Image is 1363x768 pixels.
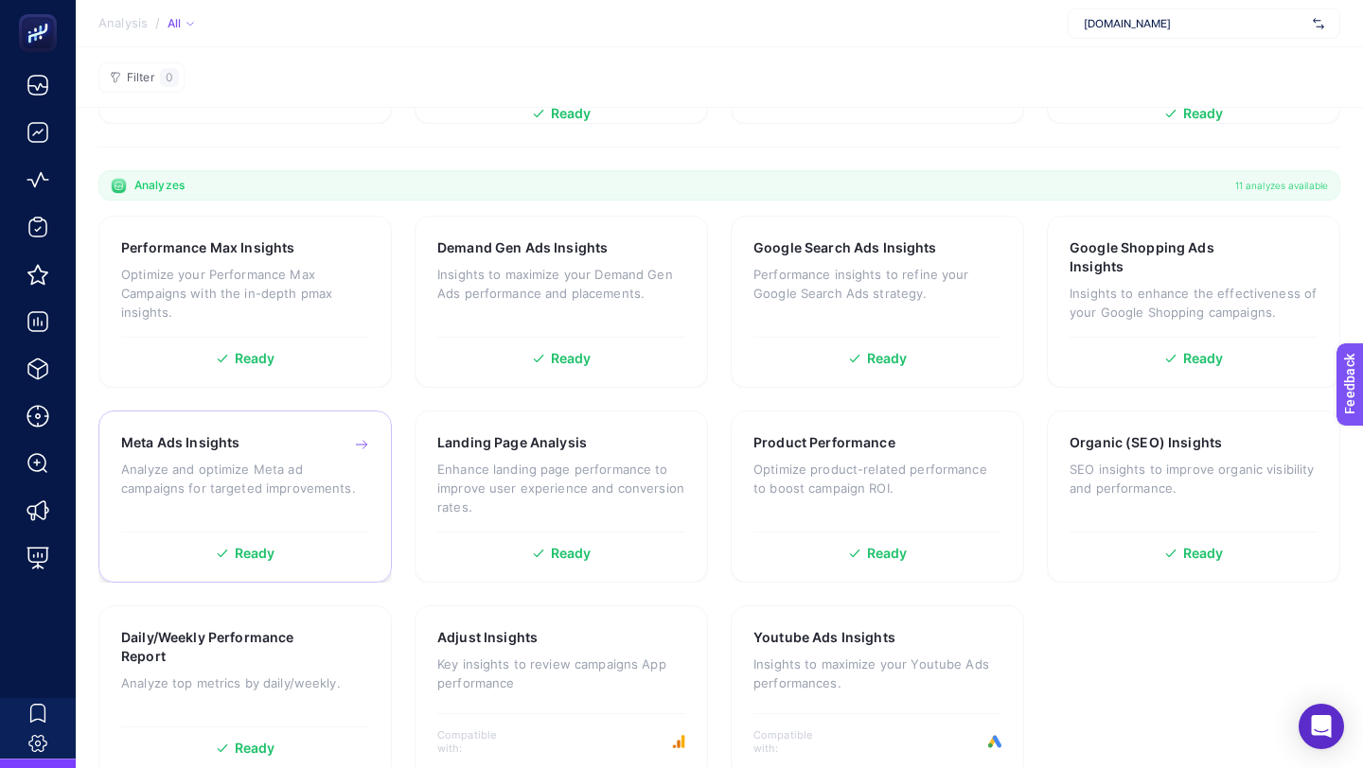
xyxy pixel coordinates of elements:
[753,238,937,257] h3: Google Search Ads Insights
[1183,107,1224,120] span: Ready
[1183,547,1224,560] span: Ready
[1313,14,1324,33] img: svg%3e
[121,433,239,452] h3: Meta Ads Insights
[753,655,1001,692] p: Insights to maximize your Youtube Ads performances.
[437,460,685,516] p: Enhance landing page performance to improve user experience and conversion rates.
[155,15,160,30] span: /
[121,628,310,666] h3: Daily/Weekly Performance Report
[1070,238,1258,276] h3: Google Shopping Ads Insights
[1183,352,1224,365] span: Ready
[168,16,194,31] div: All
[134,178,185,193] span: Analyzes
[1070,284,1318,322] p: Insights to enhance the effectiveness of your Google Shopping campaigns.
[437,238,608,257] h3: Demand Gen Ads Insights
[1047,216,1340,388] a: Google Shopping Ads InsightsInsights to enhance the effectiveness of your Google Shopping campaig...
[551,352,592,365] span: Ready
[551,107,592,120] span: Ready
[98,16,148,31] span: Analysis
[235,742,275,755] span: Ready
[415,216,708,388] a: Demand Gen Ads InsightsInsights to maximize your Demand Gen Ads performance and placements.Ready
[753,728,839,755] span: Compatible with:
[1299,704,1344,749] div: Open Intercom Messenger
[731,410,1024,583] a: Product PerformanceOptimize product-related performance to boost campaign ROI.Ready
[437,628,538,647] h3: Adjust Insights
[753,433,895,452] h3: Product Performance
[437,433,587,452] h3: Landing Page Analysis
[731,216,1024,388] a: Google Search Ads InsightsPerformance insights to refine your Google Search Ads strategy.Ready
[753,628,895,647] h3: Youtube Ads Insights
[235,547,275,560] span: Ready
[437,655,685,692] p: Key insights to review campaigns App performance
[1070,433,1222,452] h3: Organic (SEO) Insights
[867,352,908,365] span: Ready
[98,62,185,93] button: Filter0
[753,265,1001,303] p: Performance insights to refine your Google Search Ads strategy.
[867,547,908,560] span: Ready
[98,216,392,388] a: Performance Max InsightsOptimize your Performance Max Campaigns with the in-depth pmax insights.R...
[11,6,72,21] span: Feedback
[235,352,275,365] span: Ready
[551,547,592,560] span: Ready
[98,410,392,583] a: Meta Ads InsightsAnalyze and optimize Meta ad campaigns for targeted improvements.Ready
[753,460,1001,497] p: Optimize product-related performance to boost campaign ROI.
[437,728,522,755] span: Compatible with:
[1070,460,1318,497] p: SEO insights to improve organic visibility and performance.
[1235,178,1328,193] span: 11 analyzes available
[121,238,294,257] h3: Performance Max Insights
[121,460,369,497] p: Analyze and optimize Meta ad campaigns for targeted improvements.
[415,410,708,583] a: Landing Page AnalysisEnhance landing page performance to improve user experience and conversion r...
[166,70,173,85] span: 0
[121,265,369,322] p: Optimize your Performance Max Campaigns with the in-depth pmax insights.
[1047,410,1340,583] a: Organic (SEO) InsightsSEO insights to improve organic visibility and performance.Ready
[127,71,154,85] span: Filter
[437,265,685,303] p: Insights to maximize your Demand Gen Ads performance and placements.
[121,673,369,692] p: Analyze top metrics by daily/weekly.
[1084,16,1305,31] span: [DOMAIN_NAME]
